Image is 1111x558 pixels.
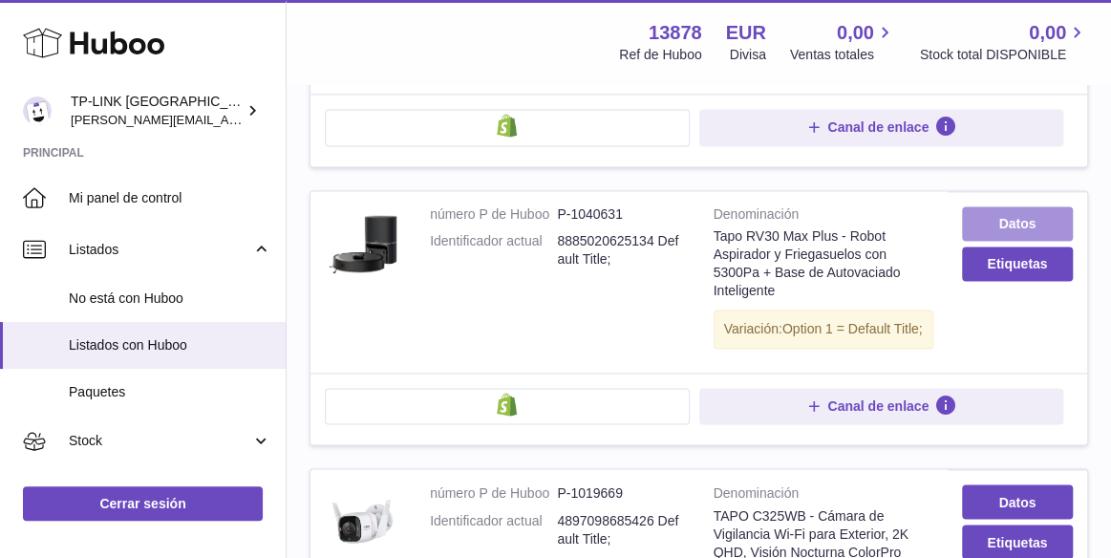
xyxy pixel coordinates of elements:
[920,20,1088,64] a: 0,00 Stock total DISPONIBLE
[71,112,383,127] span: [PERSON_NAME][EMAIL_ADDRESS][DOMAIN_NAME]
[430,483,557,502] dt: número P de Huboo
[69,189,271,207] span: Mi panel de control
[699,109,1064,145] button: Canal de enlace
[325,205,401,282] img: Tapo RV30 Max Plus - Robot Aspirador y Friegasuelos con 5300Pa + Base de Autovaciado Inteligente
[962,247,1073,281] button: Etiquetas
[827,118,929,136] span: Canal de enlace
[557,232,684,268] dd: 8885020625134 Default Title;
[497,114,517,137] img: shopify-small.png
[23,97,52,125] img: celia.yan@tp-link.com
[69,336,271,354] span: Listados con Huboo
[920,46,1088,64] span: Stock total DISPONIBLE
[557,483,684,502] dd: P-1019669
[649,20,702,46] strong: 13878
[557,511,684,547] dd: 4897098685426 Default Title;
[726,20,766,46] strong: EUR
[837,20,874,46] span: 0,00
[730,46,766,64] div: Divisa
[619,46,701,64] div: Ref de Huboo
[827,397,929,415] span: Canal de enlace
[714,227,933,300] div: Tapo RV30 Max Plus - Robot Aspirador y Friegasuelos con 5300Pa + Base de Autovaciado Inteligente
[1029,20,1066,46] span: 0,00
[699,388,1064,424] button: Canal de enlace
[714,483,933,506] strong: Denominación
[430,232,557,268] dt: Identificador actual
[69,432,251,450] span: Stock
[497,393,517,416] img: shopify-small.png
[782,321,923,336] span: Option 1 = Default Title;
[962,206,1073,241] a: Datos
[69,241,251,259] span: Listados
[790,20,896,64] a: 0,00 Ventas totales
[71,93,243,129] div: TP-LINK [GEOGRAPHIC_DATA], SOCIEDAD LIMITADA
[69,383,271,401] span: Paquetes
[430,205,557,224] dt: número P de Huboo
[23,486,263,521] a: Cerrar sesión
[69,290,271,308] span: No está con Huboo
[714,205,933,228] strong: Denominación
[557,205,684,224] dd: P-1040631
[430,511,557,547] dt: Identificador actual
[962,484,1073,519] a: Datos
[790,46,896,64] span: Ventas totales
[714,310,933,349] div: Variación:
